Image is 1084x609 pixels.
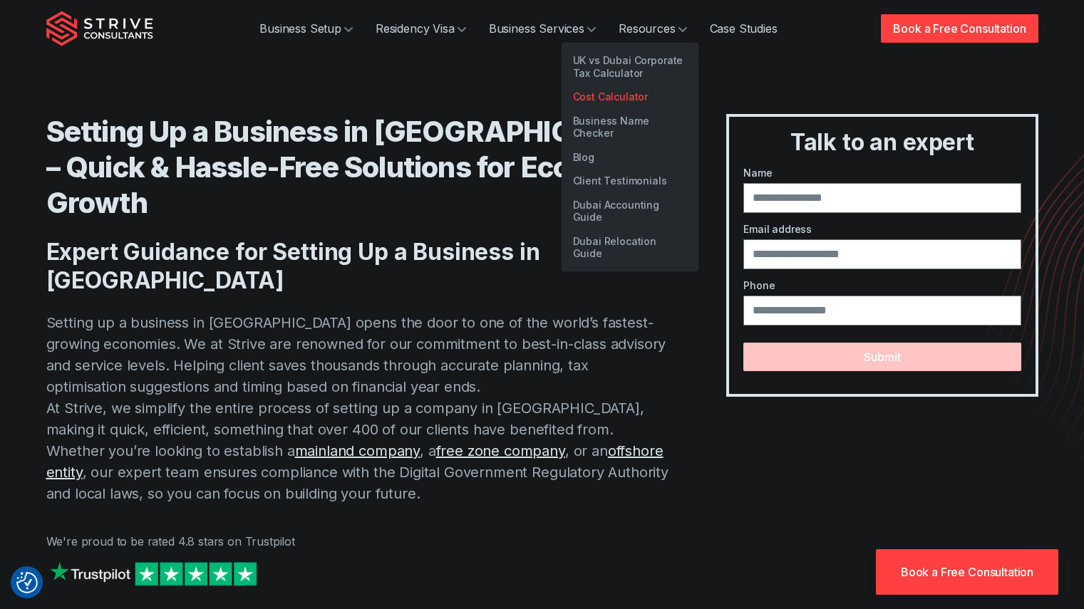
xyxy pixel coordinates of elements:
[16,572,38,593] button: Consent Preferences
[743,165,1021,180] label: Name
[881,14,1038,43] a: Book a Free Consultation
[876,549,1058,595] a: Book a Free Consultation
[46,533,670,550] p: We're proud to be rated 4.8 stars on Trustpilot
[562,229,698,266] a: Dubai Relocation Guide
[698,14,789,43] a: Case Studies
[478,14,607,43] a: Business Services
[46,11,153,46] img: Strive Consultants
[16,572,38,593] img: Revisit consent button
[248,14,364,43] a: Business Setup
[46,558,260,589] img: Strive on Trustpilot
[735,128,1029,157] h3: Talk to an expert
[364,14,478,43] a: Residency Visa
[46,312,670,504] p: Setting up a business in [GEOGRAPHIC_DATA] opens the door to one of the world’s fastest-growing e...
[743,343,1021,371] button: Submit
[562,85,698,109] a: Cost Calculator
[743,278,1021,293] label: Phone
[562,145,698,170] a: Blog
[562,109,698,145] a: Business Name Checker
[46,238,670,295] h2: Expert Guidance for Setting Up a Business in [GEOGRAPHIC_DATA]
[743,222,1021,236] label: Email address
[607,14,698,43] a: Resources
[46,114,670,221] h1: Setting Up a Business in [GEOGRAPHIC_DATA] – Quick & Hassle-Free Solutions for Economic Growth
[562,193,698,229] a: Dubai Accounting Guide
[295,442,420,459] a: mainland company
[436,442,565,459] a: free zone company
[562,48,698,85] a: UK vs Dubai Corporate Tax Calculator
[562,169,698,193] a: Client Testimonials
